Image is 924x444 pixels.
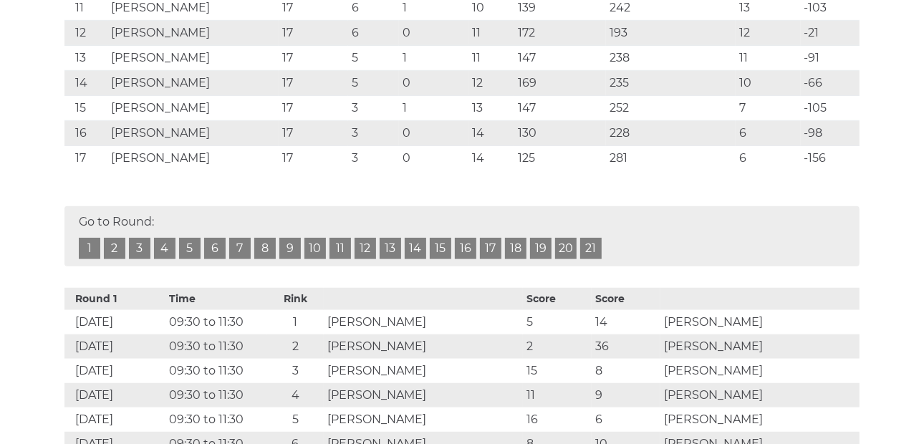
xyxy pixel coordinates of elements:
td: 9 [592,383,660,407]
a: 10 [304,238,326,259]
a: 13 [380,238,401,259]
td: 11 [736,46,800,71]
td: 6 [592,407,660,432]
td: 238 [606,46,736,71]
a: 20 [555,238,577,259]
a: 18 [505,238,526,259]
td: [PERSON_NAME] [107,121,279,146]
a: 11 [329,238,351,259]
td: 125 [514,146,606,171]
td: [PERSON_NAME] [324,334,523,359]
a: 21 [580,238,602,259]
td: 235 [606,71,736,96]
td: 13 [64,46,107,71]
td: -21 [801,21,860,46]
a: 19 [530,238,552,259]
td: 12 [736,21,800,46]
td: 14 [64,71,107,96]
td: 0 [399,146,468,171]
td: 14 [468,146,515,171]
td: [PERSON_NAME] [660,383,860,407]
a: 1 [79,238,100,259]
td: [PERSON_NAME] [660,334,860,359]
td: -156 [801,146,860,171]
td: 281 [606,146,736,171]
td: 193 [606,21,736,46]
td: 0 [399,21,468,46]
a: 8 [254,238,276,259]
td: 15 [523,359,592,383]
td: [PERSON_NAME] [324,407,523,432]
td: [DATE] [64,383,165,407]
a: 3 [129,238,150,259]
td: 16 [523,407,592,432]
th: Time [165,288,266,310]
a: 7 [229,238,251,259]
td: 6 [348,21,399,46]
td: [DATE] [64,359,165,383]
td: -105 [801,96,860,121]
a: 17 [480,238,501,259]
td: 17 [279,96,348,121]
td: -66 [801,71,860,96]
td: 5 [348,71,399,96]
th: Rink [266,288,324,310]
td: 4 [266,383,324,407]
td: 3 [348,96,399,121]
td: 15 [64,96,107,121]
td: 252 [606,96,736,121]
td: [DATE] [64,310,165,334]
td: 0 [399,121,468,146]
td: 5 [348,46,399,71]
td: 5 [266,407,324,432]
a: 4 [154,238,175,259]
td: [DATE] [64,334,165,359]
td: 228 [606,121,736,146]
td: 5 [523,310,592,334]
td: 1 [266,310,324,334]
td: 17 [279,121,348,146]
td: 17 [279,21,348,46]
td: [PERSON_NAME] [660,359,860,383]
td: 0 [399,71,468,96]
td: 11 [468,46,515,71]
td: 8 [592,359,660,383]
td: 17 [279,71,348,96]
td: [DATE] [64,407,165,432]
td: 3 [348,121,399,146]
td: 6 [736,146,800,171]
td: [PERSON_NAME] [660,407,860,432]
td: 147 [514,96,606,121]
td: -98 [801,121,860,146]
td: 12 [64,21,107,46]
td: 169 [514,71,606,96]
a: 15 [430,238,451,259]
a: 14 [405,238,426,259]
td: 147 [514,46,606,71]
td: [PERSON_NAME] [107,146,279,171]
td: -91 [801,46,860,71]
td: 13 [468,96,515,121]
td: 3 [348,146,399,171]
a: 12 [355,238,376,259]
td: 7 [736,96,800,121]
td: 09:30 to 11:30 [165,310,266,334]
td: 2 [266,334,324,359]
td: 172 [514,21,606,46]
td: [PERSON_NAME] [324,383,523,407]
td: 10 [736,71,800,96]
td: 3 [266,359,324,383]
td: 1 [399,46,468,71]
td: 09:30 to 11:30 [165,383,266,407]
a: 2 [104,238,125,259]
td: 12 [468,71,515,96]
td: 130 [514,121,606,146]
td: 11 [523,383,592,407]
td: 09:30 to 11:30 [165,407,266,432]
td: 17 [64,146,107,171]
td: 1 [399,96,468,121]
td: 09:30 to 11:30 [165,359,266,383]
td: [PERSON_NAME] [324,310,523,334]
td: [PERSON_NAME] [107,96,279,121]
td: [PERSON_NAME] [107,46,279,71]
